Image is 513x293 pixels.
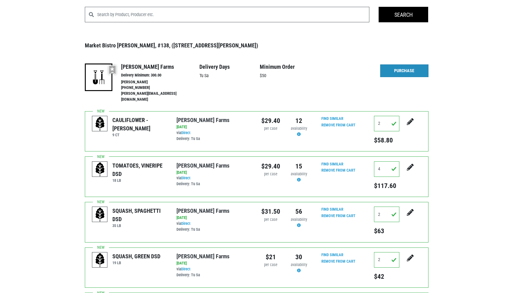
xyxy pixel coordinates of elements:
input: Qty [374,116,399,131]
input: Remove From Cart [318,167,359,174]
div: Delivery: Tu Sa [176,136,252,142]
a: Find Similar [321,207,343,212]
h3: Market Bistro [PERSON_NAME], #138, ([STREET_ADDRESS][PERSON_NAME]) [85,42,428,49]
li: Delivery Minimum: 300.00 [121,72,199,78]
div: $29.40 [261,161,280,171]
a: [PERSON_NAME] Farms [176,253,229,260]
div: SQUASH, GREEN DSD [112,252,160,260]
img: placeholder-variety-43d6402dacf2d531de610a020419775a.svg [92,207,108,222]
div: per case [261,171,280,177]
div: via [176,266,252,278]
h6: 9 CT [112,133,167,137]
input: Remove From Cart [318,122,359,129]
a: [PERSON_NAME] Farms [176,208,229,214]
h5: $63 [374,227,399,235]
p: Tu Sa [199,72,260,79]
div: [DATE] [176,170,252,176]
h6: 18 LB [112,178,167,183]
img: placeholder-variety-43d6402dacf2d531de610a020419775a.svg [92,116,108,132]
h6: 35 LB [112,223,167,228]
span: availability [291,126,307,131]
a: Purchase [380,64,428,77]
div: via [176,175,252,187]
h4: Delivery Days [199,63,260,70]
input: Qty [374,161,399,177]
div: 56 [289,207,308,216]
li: [PERSON_NAME] [121,79,199,85]
a: Find Similar [321,252,343,257]
input: Search [379,7,428,22]
input: Qty [374,252,399,268]
div: $21 [261,252,280,262]
img: 16-a7ead4628f8e1841ef7647162d388ade.png [85,63,112,91]
h5: $42 [374,273,399,281]
div: SQUASH, SPAGHETTI DSD [112,207,167,223]
div: per case [261,262,280,268]
h6: 19 LB [112,260,160,265]
a: Direct [181,221,190,226]
h5: $58.80 [374,136,399,144]
div: Delivery: Tu Sa [176,272,252,278]
span: availability [291,217,307,222]
div: 15 [289,161,308,171]
a: Direct [181,267,190,271]
div: via [176,221,252,233]
div: [DATE] [176,260,252,266]
div: $31.50 [261,207,280,216]
div: [DATE] [176,215,252,221]
div: 30 [289,252,308,262]
a: Find Similar [321,162,343,166]
a: Direct [181,130,190,135]
p: $50 [260,72,320,79]
div: per case [261,217,280,223]
input: Remove From Cart [318,258,359,265]
div: [DATE] [176,124,252,130]
li: [PHONE_NUMBER] [121,85,199,91]
div: Delivery: Tu Sa [176,181,252,187]
input: Search by Product, Producer etc. [97,7,370,22]
h4: Minimum Order [260,63,320,70]
a: Direct [181,176,190,180]
img: placeholder-variety-43d6402dacf2d531de610a020419775a.svg [92,252,108,268]
input: Remove From Cart [318,212,359,220]
a: Find Similar [321,116,343,121]
img: placeholder-variety-43d6402dacf2d531de610a020419775a.svg [92,162,108,177]
div: per case [261,126,280,132]
div: 12 [289,116,308,126]
div: $29.40 [261,116,280,126]
div: via [176,130,252,142]
input: Qty [374,207,399,222]
div: Delivery: Tu Sa [176,227,252,233]
div: TOMATOES, VINERIPE DSD [112,161,167,178]
div: CAULIFLOWER - [PERSON_NAME] [112,116,167,133]
h4: [PERSON_NAME] Farms [121,63,199,70]
h5: $117.60 [374,182,399,190]
li: [PERSON_NAME][EMAIL_ADDRESS][DOMAIN_NAME] [121,91,199,103]
span: availability [291,172,307,176]
a: [PERSON_NAME] Farms [176,162,229,169]
a: [PERSON_NAME] Farms [176,117,229,123]
span: availability [291,262,307,267]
